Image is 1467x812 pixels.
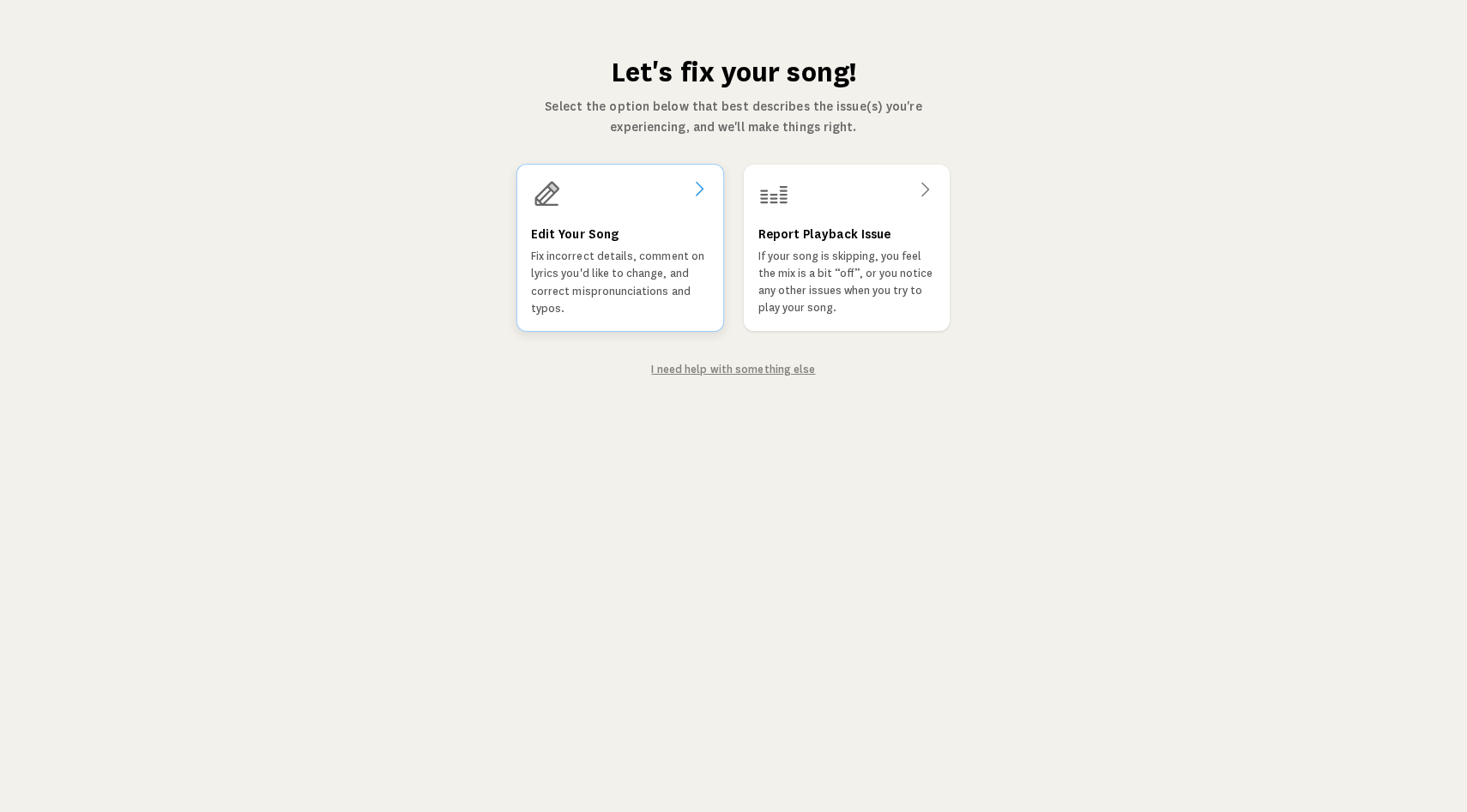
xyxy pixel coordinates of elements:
p: Fix incorrect details, comment on lyrics you'd like to change, and correct mispronunciations and ... [531,248,709,317]
h3: Edit Your Song [531,224,619,244]
a: Edit Your SongFix incorrect details, comment on lyrics you'd like to change, and correct mispronu... [517,165,723,331]
p: If your song is skipping, you feel the mix is a bit “off”, or you notice any other issues when yo... [758,248,935,316]
a: Report Playback IssueIf your song is skipping, you feel the mix is a bit “off”, or you notice any... [744,165,950,331]
a: I need help with something else [651,364,815,376]
h3: Report Playback Issue [758,224,890,244]
p: Select the option below that best describes the issue(s) you're experiencing, and we'll make thin... [516,96,951,137]
h1: Let's fix your song! [516,55,951,89]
